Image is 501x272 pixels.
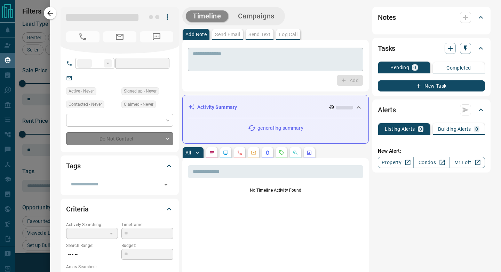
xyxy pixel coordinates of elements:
[279,150,284,155] svg: Requests
[237,150,242,155] svg: Calls
[66,31,100,42] span: No Number
[66,158,173,174] div: Tags
[121,222,173,228] p: Timeframe:
[378,40,485,57] div: Tasks
[378,157,414,168] a: Property
[378,80,485,91] button: New Task
[378,102,485,118] div: Alerts
[209,150,215,155] svg: Notes
[257,125,303,132] p: generating summary
[390,65,409,70] p: Pending
[140,31,173,42] span: No Number
[378,104,396,115] h2: Alerts
[103,31,136,42] span: No Email
[197,104,237,111] p: Activity Summary
[188,101,363,114] div: Activity Summary
[475,127,478,131] p: 0
[186,10,228,22] button: Timeline
[385,127,415,131] p: Listing Alerts
[66,242,118,249] p: Search Range:
[66,249,118,260] p: -- - --
[413,157,449,168] a: Condos
[378,43,395,54] h2: Tasks
[251,150,256,155] svg: Emails
[66,222,118,228] p: Actively Searching:
[69,101,102,108] span: Contacted - Never
[77,75,80,81] a: --
[307,150,312,155] svg: Agent Actions
[66,132,173,145] div: Do Not Contact
[161,180,171,190] button: Open
[446,65,471,70] p: Completed
[66,201,173,217] div: Criteria
[449,157,485,168] a: Mr.Loft
[185,32,207,37] p: Add Note
[378,147,485,155] p: New Alert:
[419,127,422,131] p: 0
[66,264,173,270] p: Areas Searched:
[231,10,281,22] button: Campaigns
[188,187,363,193] p: No Timeline Activity Found
[223,150,229,155] svg: Lead Browsing Activity
[185,150,191,155] p: All
[121,242,173,249] p: Budget:
[66,203,89,215] h2: Criteria
[378,9,485,26] div: Notes
[438,127,471,131] p: Building Alerts
[293,150,298,155] svg: Opportunities
[265,150,270,155] svg: Listing Alerts
[378,12,396,23] h2: Notes
[413,65,416,70] p: 0
[69,88,94,95] span: Active - Never
[66,160,80,171] h2: Tags
[124,88,157,95] span: Signed up - Never
[124,101,153,108] span: Claimed - Never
